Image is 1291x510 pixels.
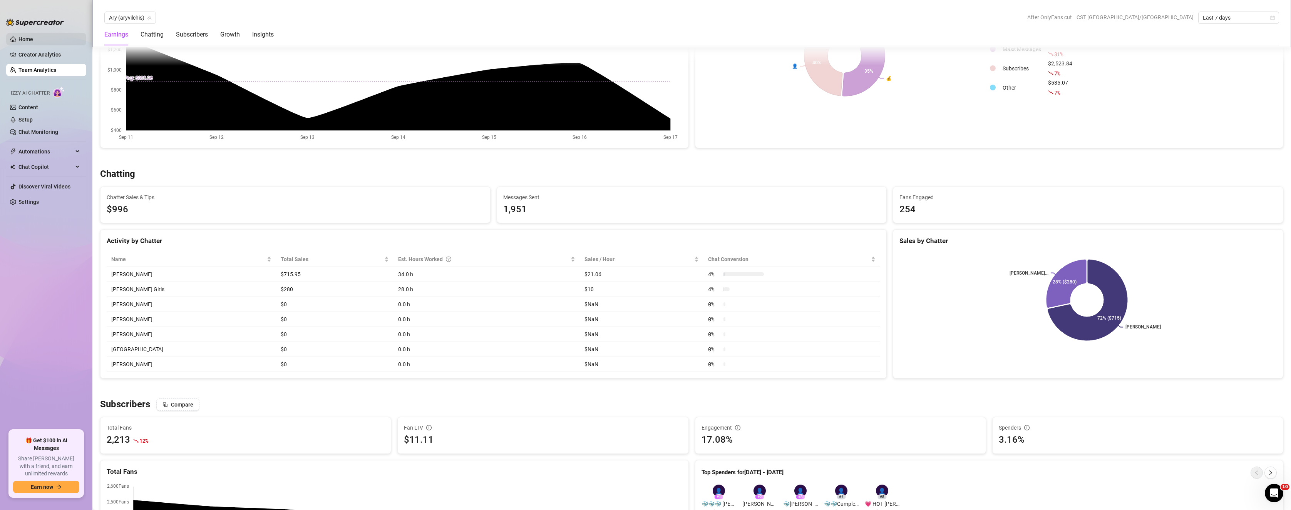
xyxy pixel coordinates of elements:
[56,484,62,490] span: arrow-right
[107,252,276,267] th: Name
[1010,270,1048,276] text: [PERSON_NAME]...
[276,357,393,372] td: $0
[1000,40,1044,58] td: Mass Messages
[252,30,274,39] div: Insights
[162,402,168,407] span: block
[580,342,703,357] td: $NaN
[147,15,152,20] span: team
[1048,90,1053,95] span: fall
[18,129,58,135] a: Chat Monitoring
[580,297,703,312] td: $NaN
[107,467,682,477] div: Total Fans
[276,312,393,327] td: $0
[999,433,1277,447] div: 3.16%
[835,485,847,497] div: 👤
[393,312,580,327] td: 0.0 h
[398,255,569,263] div: Est. Hours Worked
[107,193,484,202] span: Chatter Sales & Tips
[393,342,580,357] td: 0.0 h
[1000,78,1044,97] td: Other
[139,437,148,444] span: 12 %
[107,236,880,246] div: Activity by Chatter
[754,485,766,497] div: 👤
[708,345,720,353] span: 0 %
[276,327,393,342] td: $0
[708,255,870,263] span: Chat Conversion
[13,481,79,493] button: Earn nowarrow-right
[10,148,16,155] span: thunderbolt
[899,202,1277,217] div: 254
[702,433,980,447] div: 17.08%
[794,485,807,497] div: 👤
[503,202,881,217] div: 1,951
[107,433,130,447] div: 2,213
[708,300,720,308] span: 0 %
[580,267,703,282] td: $21.06
[404,433,682,447] div: $11.11
[584,255,693,263] span: Sales / Hour
[276,342,393,357] td: $0
[171,402,193,408] span: Compare
[107,357,276,372] td: [PERSON_NAME]
[446,255,451,263] span: question-circle
[220,30,240,39] div: Growth
[886,75,892,81] text: 💰
[31,484,53,490] span: Earn now
[580,357,703,372] td: $NaN
[1048,40,1072,58] div: $2,176.99
[18,117,33,123] a: Setup
[13,455,79,478] span: Share [PERSON_NAME] with a friend, and earn unlimited rewards
[1268,470,1273,475] span: right
[708,285,720,293] span: 4 %
[735,425,740,430] span: info-circle
[111,255,265,263] span: Name
[580,327,703,342] td: $NaN
[10,164,15,170] img: Chat Copilot
[1270,15,1275,20] span: calendar
[824,500,859,508] span: 🐳🐳Cumple el 28 de febrero
[742,500,777,508] span: [PERSON_NAME]
[899,236,1277,246] div: Sales by Chatter
[107,297,276,312] td: [PERSON_NAME]
[792,63,797,69] text: 👤
[13,437,79,452] span: 🎁 Get $100 in AI Messages
[18,145,73,158] span: Automations
[276,282,393,297] td: $280
[702,468,784,477] article: Top Spenders for [DATE] - [DATE]
[503,193,881,202] span: Messages Sent
[1048,78,1072,97] div: $535.07
[107,202,484,217] span: $996
[1048,51,1053,57] span: fall
[393,327,580,342] td: 0.0 h
[702,500,736,508] span: 🐳🐳🐳 [PERSON_NAME] 36 cumple [DATE]
[1027,12,1072,23] span: After OnlyFans cut
[1048,59,1072,78] div: $2,523.84
[18,161,73,173] span: Chat Copilot
[393,357,580,372] td: 0.0 h
[100,398,150,411] h3: Subscribers
[6,18,64,26] img: logo-BBDzfeDw.svg
[877,494,887,500] div: # 5
[714,494,723,500] div: # 1
[702,423,980,432] div: Engagement
[426,425,432,430] span: info-circle
[133,438,139,443] span: fall
[11,90,50,97] span: Izzy AI Chatter
[899,193,1277,202] span: Fans Engaged
[1000,59,1044,78] td: Subscribes
[281,255,383,263] span: Total Sales
[1125,325,1161,330] text: [PERSON_NAME]
[1054,89,1060,96] span: 7 %
[18,104,38,110] a: Content
[107,282,276,297] td: [PERSON_NAME] Girls
[276,297,393,312] td: $0
[107,342,276,357] td: [GEOGRAPHIC_DATA]
[176,30,208,39] div: Subscribers
[1077,12,1194,23] span: CST [GEOGRAPHIC_DATA]/[GEOGRAPHIC_DATA]
[107,312,276,327] td: [PERSON_NAME]
[708,330,720,338] span: 0 %
[580,282,703,297] td: $10
[1203,12,1274,23] span: Last 7 days
[404,423,682,432] div: Fan LTV
[1265,484,1283,502] iframe: Intercom live chat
